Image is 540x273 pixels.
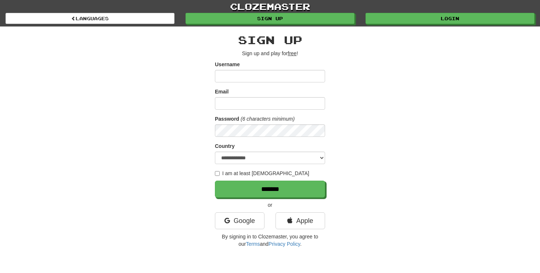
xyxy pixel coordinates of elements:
label: Password [215,115,239,123]
a: Privacy Policy [269,241,300,247]
a: Google [215,212,264,229]
a: Languages [6,13,174,24]
label: Username [215,61,240,68]
em: (6 characters minimum) [241,116,295,122]
p: By signing in to Clozemaster, you agree to our and . [215,233,325,248]
h2: Sign up [215,34,325,46]
label: I am at least [DEMOGRAPHIC_DATA] [215,170,309,177]
label: Email [215,88,228,95]
a: Terms [246,241,260,247]
p: or [215,201,325,209]
a: Sign up [186,13,354,24]
u: free [288,50,296,56]
a: Apple [276,212,325,229]
label: Country [215,142,235,150]
p: Sign up and play for ! [215,50,325,57]
a: Login [366,13,534,24]
input: I am at least [DEMOGRAPHIC_DATA] [215,171,220,176]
